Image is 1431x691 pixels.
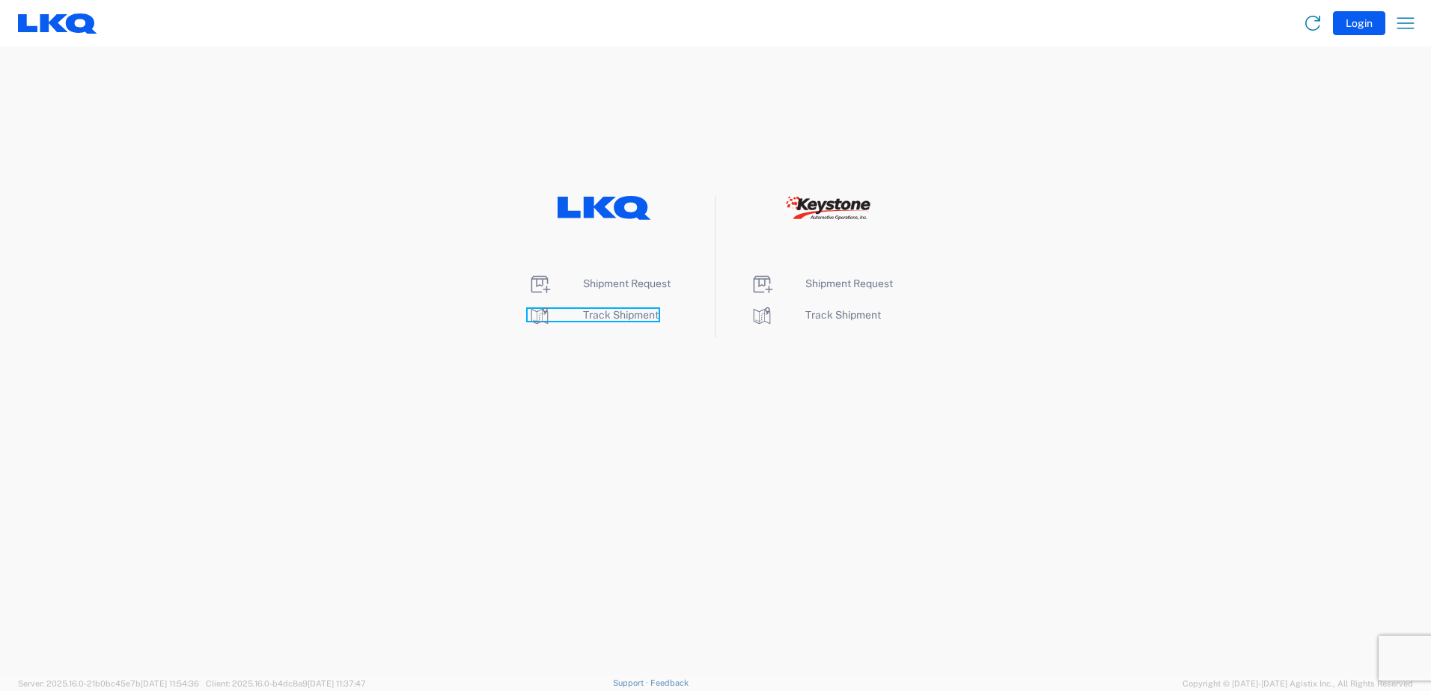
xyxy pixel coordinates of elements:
a: Track Shipment [750,309,881,321]
a: Feedback [650,678,689,687]
span: Server: 2025.16.0-21b0bc45e7b [18,679,199,688]
a: Shipment Request [528,277,671,289]
a: Support [613,678,650,687]
span: Shipment Request [583,277,671,289]
span: [DATE] 11:54:36 [141,679,199,688]
button: Login [1333,11,1385,35]
span: Client: 2025.16.0-b4dc8a9 [206,679,366,688]
span: [DATE] 11:37:47 [308,679,366,688]
a: Track Shipment [528,309,659,321]
span: Shipment Request [805,277,893,289]
span: Track Shipment [583,309,659,321]
a: Shipment Request [750,277,893,289]
span: Copyright © [DATE]-[DATE] Agistix Inc., All Rights Reserved [1183,677,1413,690]
span: Track Shipment [805,309,881,321]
